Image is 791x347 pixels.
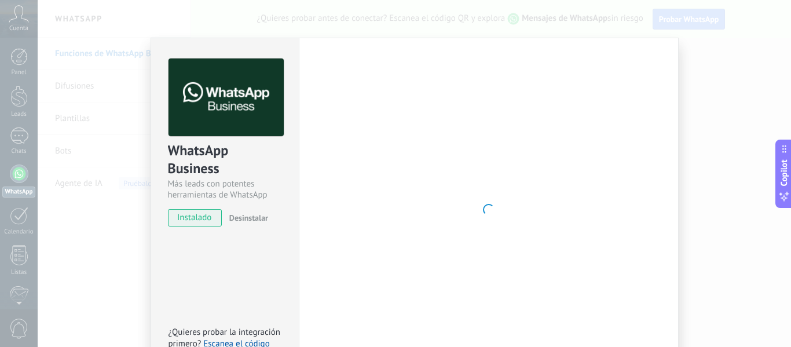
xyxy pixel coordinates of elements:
[225,209,268,227] button: Desinstalar
[169,209,221,227] span: instalado
[229,213,268,223] span: Desinstalar
[168,178,282,200] div: Más leads con potentes herramientas de WhatsApp
[169,59,284,137] img: logo_main.png
[168,141,282,178] div: WhatsApp Business
[778,159,790,186] span: Copilot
